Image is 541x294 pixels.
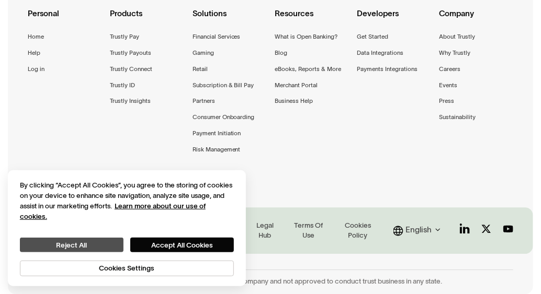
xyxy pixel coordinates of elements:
[193,64,208,74] a: Retail
[193,32,241,42] a: Financial Services
[110,96,151,106] a: Trustly Insights
[110,7,184,32] div: Products
[439,112,476,122] a: Sustainability
[110,48,151,58] a: Trustly Payouts
[193,128,241,138] a: Payment Initiation
[357,48,403,58] a: Data Integrations
[439,7,513,32] div: Company
[28,48,40,58] a: Help
[110,32,139,42] a: Trustly Pay
[357,7,431,32] div: Developers
[20,261,234,276] button: Cookies Settings
[275,7,348,32] div: Resources
[275,64,341,74] a: eBooks, Reports & More
[193,7,266,32] div: Solutions
[193,112,255,122] a: Consumer Onboarding
[275,32,337,42] a: What is Open Banking?
[275,96,313,106] a: Business Help
[20,180,234,276] div: Privacy
[439,32,476,42] a: About Trustly
[20,238,123,252] button: Reject All
[342,221,375,241] div: Cookies Policy
[275,80,318,90] a: Merchant Portal
[439,64,461,74] a: Careers
[439,96,455,106] a: Press
[28,277,513,286] div: Trustly, Inc. dba Trustly Payments in [US_STATE]. Trustly is not a trust company and not approved...
[193,96,215,106] a: Partners
[28,32,44,42] a: Home
[193,48,214,58] a: Gaming
[439,48,471,58] a: Why Trustly
[254,221,276,241] div: Legal Hub
[393,224,444,237] div: English
[357,64,418,74] a: Payments Integrations
[20,202,206,220] a: More information about your privacy, opens in a new tab
[193,80,254,90] a: Subscription & Bill Pay
[110,64,152,74] a: Trustly Connect
[294,221,324,241] div: Terms Of Use
[251,219,279,242] a: Legal Hub
[28,7,102,32] div: Personal
[20,180,234,222] div: By clicking “Accept All Cookies”, you agree to the storing of cookies on your device to enhance s...
[275,48,287,58] a: Blog
[193,145,241,155] a: Risk Management
[339,219,377,242] a: Cookies Policy
[28,64,44,74] a: Log in
[357,32,388,42] a: Get Started
[130,238,234,252] button: Accept All Cookies
[110,80,135,90] a: Trustly ID
[439,80,458,90] a: Events
[291,219,326,242] a: Terms Of Use
[406,224,432,237] div: English
[8,170,246,286] div: Cookie banner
